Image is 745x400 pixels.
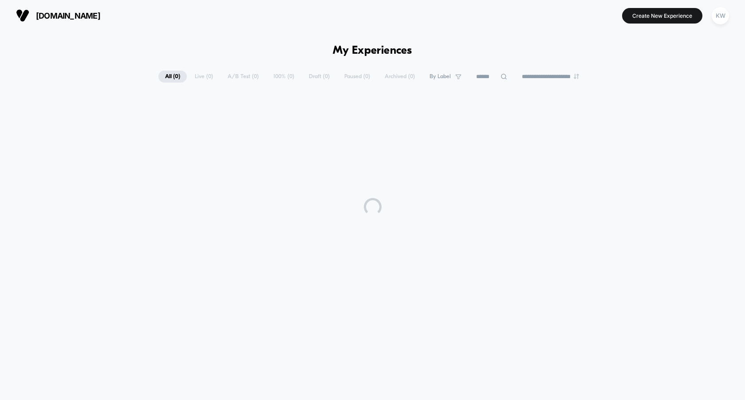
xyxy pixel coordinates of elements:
img: end [574,74,579,79]
button: [DOMAIN_NAME] [13,8,103,23]
span: [DOMAIN_NAME] [36,11,100,20]
button: Create New Experience [622,8,702,24]
span: All ( 0 ) [158,71,187,83]
div: KW [712,7,729,24]
button: KW [709,7,732,25]
h1: My Experiences [333,44,412,57]
span: By Label [430,73,451,80]
img: Visually logo [16,9,29,22]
